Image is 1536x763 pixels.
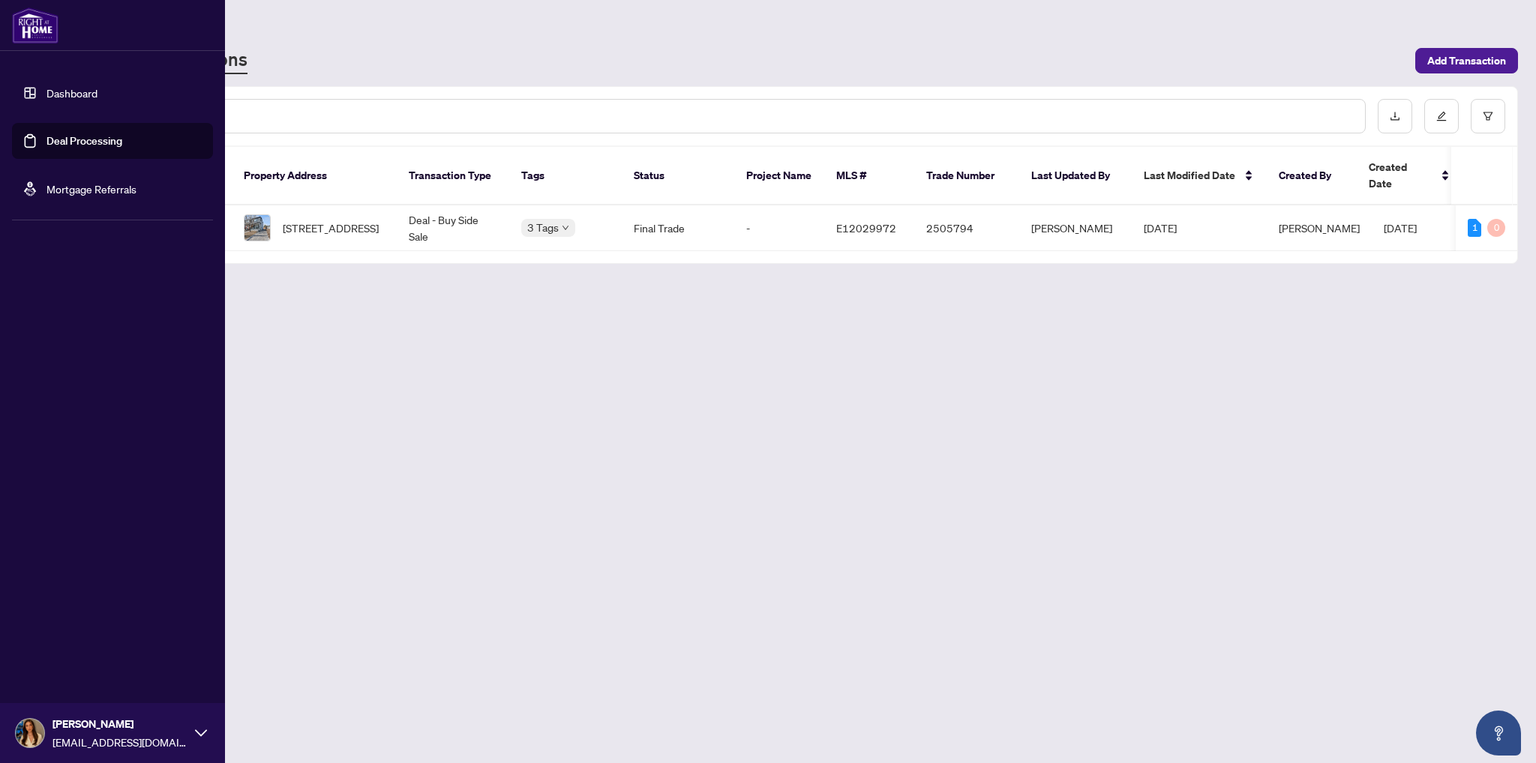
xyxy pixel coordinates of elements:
[1424,99,1459,133] button: edit
[914,205,1019,251] td: 2505794
[1415,48,1518,73] button: Add Transaction
[1390,111,1400,121] span: download
[527,219,559,236] span: 3 Tags
[1144,221,1177,235] span: [DATE]
[914,147,1019,205] th: Trade Number
[836,221,896,235] span: E12029972
[397,205,509,251] td: Deal - Buy Side Sale
[1267,147,1357,205] th: Created By
[1468,219,1481,237] div: 1
[509,147,622,205] th: Tags
[1144,167,1235,184] span: Last Modified Date
[1279,221,1360,235] span: [PERSON_NAME]
[622,147,734,205] th: Status
[1483,111,1493,121] span: filter
[1369,159,1432,192] span: Created Date
[1019,147,1132,205] th: Last Updated By
[52,734,187,750] span: [EMAIL_ADDRESS][DOMAIN_NAME]
[1019,205,1132,251] td: [PERSON_NAME]
[1132,147,1267,205] th: Last Modified Date
[734,147,824,205] th: Project Name
[244,215,270,241] img: thumbnail-img
[562,224,569,232] span: down
[1384,221,1417,235] span: [DATE]
[46,86,97,100] a: Dashboard
[622,205,734,251] td: Final Trade
[1357,147,1462,205] th: Created Date
[734,205,824,251] td: -
[1378,99,1412,133] button: download
[1476,711,1521,756] button: Open asap
[397,147,509,205] th: Transaction Type
[824,147,914,205] th: MLS #
[46,182,136,196] a: Mortgage Referrals
[232,147,397,205] th: Property Address
[1471,99,1505,133] button: filter
[12,7,58,43] img: logo
[283,220,379,236] span: [STREET_ADDRESS]
[1427,49,1506,73] span: Add Transaction
[1487,219,1505,237] div: 0
[1436,111,1447,121] span: edit
[16,719,44,747] img: Profile Icon
[52,716,187,732] span: [PERSON_NAME]
[46,134,122,148] a: Deal Processing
